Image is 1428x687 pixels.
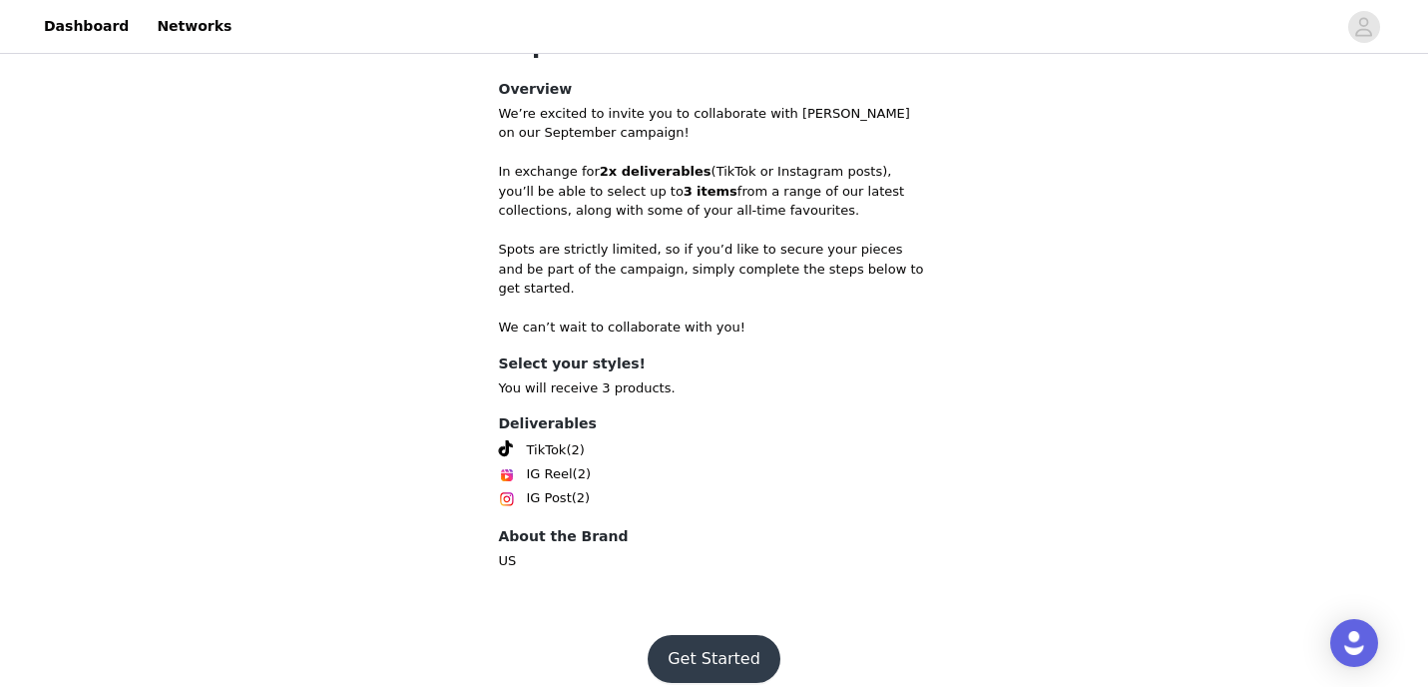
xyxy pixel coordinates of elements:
[499,162,930,221] p: In exchange for (TikTok or Instagram posts), you’ll be able to select up to from a range of our l...
[1330,619,1378,667] div: Open Intercom Messenger
[527,464,573,484] span: IG Reel
[1354,11,1373,43] div: avatar
[145,4,243,49] a: Networks
[499,353,930,374] h4: Select your styles!
[684,184,693,199] strong: 3
[32,4,141,49] a: Dashboard
[499,104,930,143] p: We’re excited to invite you to collaborate with [PERSON_NAME] on our September campaign!
[499,413,930,434] h4: Deliverables
[499,240,930,299] p: Spots are strictly limited, so if you’d like to secure your pieces and be part of the campaign, s...
[499,467,515,483] img: Instagram Reels Icon
[499,79,930,100] h4: Overview
[566,440,584,460] span: (2)
[527,440,567,460] span: TikTok
[648,635,780,683] button: Get Started
[499,378,930,398] p: You will receive 3 products.
[527,488,572,508] span: IG Post
[499,526,930,547] h4: About the Brand
[499,318,930,338] p: We can’t wait to collaborate with you!
[600,164,712,179] strong: 2x deliverables
[697,184,737,199] strong: items
[572,488,590,508] span: (2)
[573,464,591,484] span: (2)
[499,551,930,571] p: US
[499,491,515,507] img: Instagram Icon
